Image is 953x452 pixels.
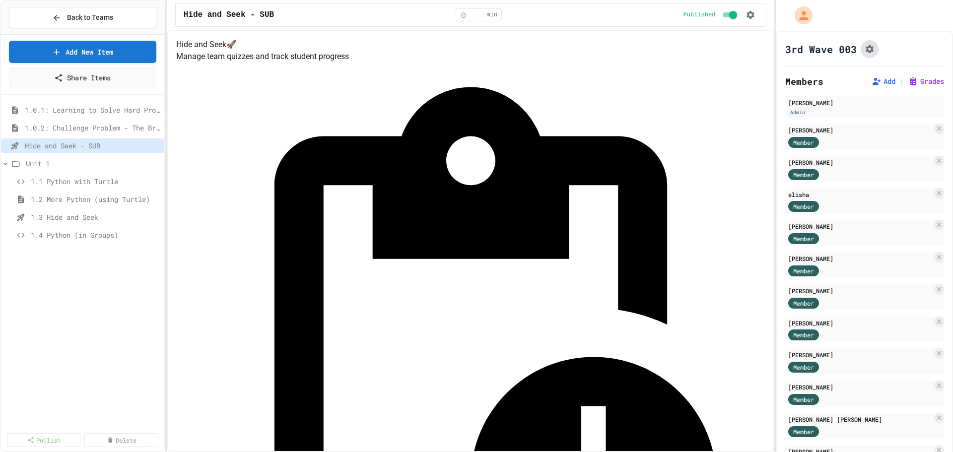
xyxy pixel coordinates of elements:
span: Member [793,138,814,147]
div: Content is published and visible to students [683,9,740,21]
span: Back to Teams [67,12,113,23]
span: Unit 1 [26,158,160,169]
div: Admin [788,108,807,117]
button: Back to Teams [9,7,156,28]
a: Share Items [9,67,156,88]
a: Delete [84,433,158,447]
button: Grades [908,76,944,86]
span: Member [793,395,814,404]
span: 1.0.2: Challenge Problem - The Bridge [25,123,160,133]
h1: 3rd Wave 003 [785,42,857,56]
div: [PERSON_NAME] [788,350,932,359]
span: min [487,11,498,19]
span: Hide and Seek - SUB [25,140,160,151]
span: Member [793,363,814,372]
div: [PERSON_NAME] [788,222,932,231]
span: Member [793,299,814,308]
span: 1.4 Python (in Groups) [31,230,160,240]
div: [PERSON_NAME] [788,383,932,391]
span: 1.0.1: Learning to Solve Hard Problems [25,105,160,115]
h4: Hide and Seek 🚀 [176,39,766,51]
a: Add New Item [9,41,156,63]
span: Member [793,427,814,436]
div: elisha [788,190,932,199]
button: Assignment Settings [861,40,879,58]
span: Member [793,330,814,339]
span: 1.3 Hide and Seek [31,212,160,222]
div: [PERSON_NAME] [788,286,932,295]
div: [PERSON_NAME] [PERSON_NAME] [788,415,932,424]
span: Member [793,234,814,243]
span: Hide and Seek - SUB [184,9,274,21]
h2: Members [785,74,823,88]
p: Manage team quizzes and track student progress [176,51,766,63]
span: Member [793,170,814,179]
div: [PERSON_NAME] [788,319,932,327]
span: Member [793,202,814,211]
div: My Account [784,4,815,27]
span: 1.2 More Python (using Turtle) [31,194,160,204]
div: [PERSON_NAME] [788,98,941,107]
span: Published [683,11,716,19]
div: [PERSON_NAME] [788,126,932,134]
span: Member [793,266,814,275]
div: [PERSON_NAME] [788,254,932,263]
span: 1.1 Python with Turtle [31,176,160,187]
span: | [899,75,904,87]
a: Publish [7,433,80,447]
div: [PERSON_NAME] [788,158,932,167]
button: Add [872,76,895,86]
